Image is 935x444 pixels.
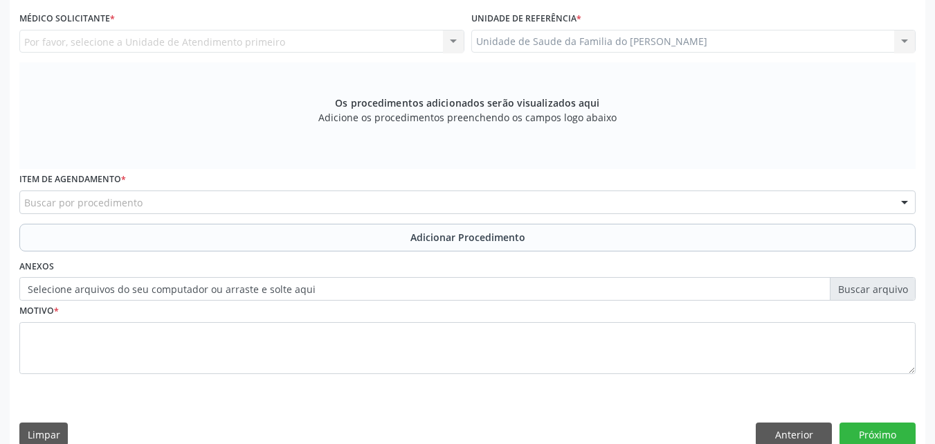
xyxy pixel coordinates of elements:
button: Adicionar Procedimento [19,224,916,251]
span: Adicione os procedimentos preenchendo os campos logo abaixo [318,110,617,125]
span: Adicionar Procedimento [410,230,525,245]
span: Os procedimentos adicionados serão visualizados aqui [335,96,599,110]
label: Motivo [19,301,59,322]
label: Anexos [19,256,54,278]
span: Buscar por procedimento [24,195,143,210]
label: Médico Solicitante [19,8,115,30]
label: Unidade de referência [471,8,581,30]
label: Item de agendamento [19,169,126,190]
